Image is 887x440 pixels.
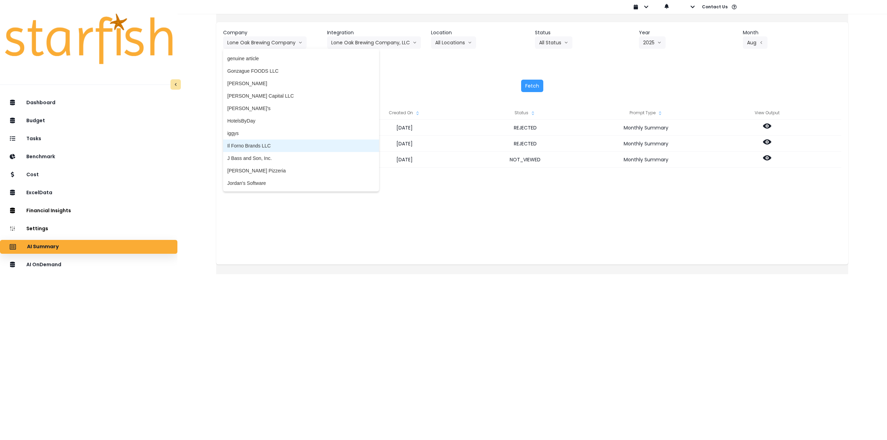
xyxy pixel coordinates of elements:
div: Prompt Type [586,106,706,120]
button: Fetch [521,80,543,92]
span: HotelsByDay [227,117,375,124]
span: Gonzague FOODS LLC [227,68,375,74]
svg: sort [657,110,663,116]
header: Status [535,29,633,36]
div: Status [465,106,586,120]
div: REJECTED [465,136,586,152]
button: All Locationsarrow down line [431,36,476,49]
span: [PERSON_NAME] Capital LLC [227,92,375,99]
p: AI OnDemand [26,262,61,268]
div: [DATE] [344,136,465,152]
p: Benchmark [26,154,55,160]
span: [PERSON_NAME] [227,80,375,87]
div: Monthly Summary [586,152,706,168]
div: Monthly Summary [586,120,706,136]
span: [PERSON_NAME] Pizzeria [227,167,375,174]
svg: arrow down line [657,39,661,46]
span: [PERSON_NAME]'s [227,105,375,112]
div: NOT_VIEWED [465,152,586,168]
svg: arrow down line [468,39,472,46]
svg: arrow left line [759,39,763,46]
p: AI Summary [27,244,59,250]
span: Il Forno Brands LLC [227,142,375,149]
button: Lone Oak Brewing Companyarrow down line [223,36,307,49]
svg: arrow down line [413,39,417,46]
div: REJECTED [465,120,586,136]
button: 2025arrow down line [639,36,666,49]
header: Location [431,29,529,36]
div: Created On [344,106,465,120]
header: Integration [327,29,425,36]
header: Year [639,29,737,36]
ul: Lone Oak Brewing Companyarrow down line [223,49,379,191]
p: Tasks [26,136,41,142]
svg: sort [530,110,536,116]
p: ExcelData [26,190,52,196]
svg: arrow down line [564,39,568,46]
span: iggys [227,130,375,137]
div: Monthly Summary [586,136,706,152]
svg: arrow down line [298,39,302,46]
div: View Output [706,106,827,120]
span: Jordan's Software [227,180,375,187]
header: Company [223,29,322,36]
button: Lone Oak Brewing Company, LLCarrow down line [327,36,421,49]
svg: sort [415,110,420,116]
p: Dashboard [26,100,55,106]
header: Month [743,29,841,36]
button: Augarrow left line [743,36,767,49]
p: Budget [26,118,45,124]
span: J Bass and Son, Inc. [227,155,375,162]
p: Cost [26,172,39,178]
span: genuine article [227,55,375,62]
div: [DATE] [344,152,465,168]
button: All Statusarrow down line [535,36,572,49]
div: [DATE] [344,120,465,136]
